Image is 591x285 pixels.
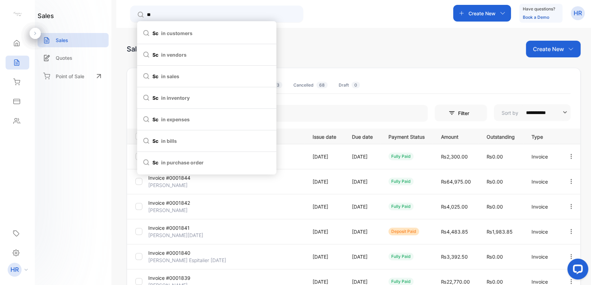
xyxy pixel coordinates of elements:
[313,228,338,235] p: [DATE]
[523,6,555,13] p: Have questions?
[352,178,374,185] p: [DATE]
[38,51,109,65] a: Quotes
[441,229,468,235] span: ₨4,483.85
[161,116,190,123] span: in expenses
[388,132,427,140] p: Payment Status
[531,228,553,235] p: Invoice
[571,5,585,22] button: HR
[143,73,271,80] span: sc
[313,153,338,160] p: [DATE]
[441,254,467,260] span: ₨3,392.50
[487,154,503,160] span: ₨0.00
[56,54,72,62] p: Quotes
[293,82,328,88] div: Cancelled
[143,30,271,37] span: sc
[388,178,413,185] div: fully paid
[487,132,517,140] p: Outstanding
[458,109,473,117] p: Filter
[441,204,467,210] span: ₨4,025.00
[494,104,570,121] button: Sort by
[127,44,189,54] div: Sales Transactions
[143,116,271,123] span: sc
[531,132,553,140] p: Type
[161,51,187,58] span: in vendors
[148,174,200,181] p: Invoice #0001844
[161,30,192,37] span: in customers
[352,132,374,140] p: Due date
[38,33,109,47] a: Sales
[574,9,582,18] p: HR
[148,224,200,231] p: Invoice #0001841
[502,109,518,116] p: Sort by
[148,206,200,214] p: [PERSON_NAME]
[148,181,200,189] p: [PERSON_NAME]
[143,159,271,166] span: sc
[352,203,374,210] p: [DATE]
[388,253,413,260] div: fully paid
[531,178,553,185] p: Invoice
[562,256,591,285] iframe: LiveChat chat widget
[531,203,553,210] p: Invoice
[148,199,200,206] p: Invoice #0001842
[441,279,470,285] span: ₨22,770.00
[531,153,553,160] p: Invoice
[435,105,487,121] button: Filter
[161,137,177,145] span: in bills
[313,178,338,185] p: [DATE]
[526,41,581,57] button: Create New
[12,9,23,19] img: logo
[487,279,503,285] span: ₨0.00
[316,82,328,88] span: 68
[533,45,564,53] p: Create New
[388,203,413,210] div: fully paid
[148,231,203,239] p: [PERSON_NAME][DATE]
[441,179,471,185] span: ₨64,975.00
[453,5,511,22] button: Create New
[352,153,374,160] p: [DATE]
[352,228,374,235] p: [DATE]
[441,132,472,140] p: Amount
[531,253,553,260] p: Invoice
[313,253,338,260] p: [DATE]
[161,159,204,166] span: in purchase order
[352,82,360,88] span: 0
[143,51,271,58] span: sc
[161,73,179,80] span: in sales
[487,179,503,185] span: ₨0.00
[352,253,374,260] p: [DATE]
[148,249,200,256] p: Invoice #0001840
[148,256,226,264] p: [PERSON_NAME] Espitalier [DATE]
[339,82,360,88] div: Draft
[143,137,271,145] span: sc
[148,274,200,282] p: Invoice #0001839
[56,36,68,44] p: Sales
[523,15,549,20] a: Book a Demo
[10,265,19,274] p: HR
[143,94,271,101] span: sc
[161,94,190,101] span: in inventory
[56,73,84,80] p: Point of Sale
[38,11,54,21] h1: sales
[388,228,419,235] div: deposit paid
[38,68,109,84] a: Point of Sale
[313,132,338,140] p: Issue date
[487,204,503,210] span: ₨0.00
[468,10,496,17] p: Create New
[487,229,513,235] span: ₨1,983.85
[388,153,413,160] div: fully paid
[487,254,503,260] span: ₨0.00
[313,203,338,210] p: [DATE]
[441,154,467,160] span: ₨2,300.00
